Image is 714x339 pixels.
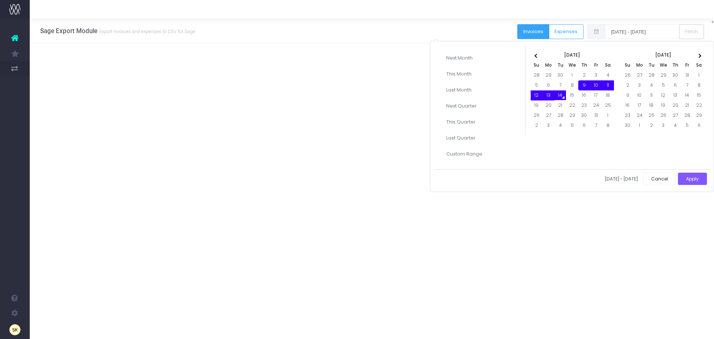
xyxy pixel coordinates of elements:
th: Sa [602,60,614,70]
th: We [657,60,669,70]
td: 28 [531,70,543,80]
th: Th [578,60,590,70]
td: 11 [602,80,614,90]
td: 13 [543,90,554,100]
td: 30 [622,121,634,131]
td: 25 [602,100,614,111]
td: 1 [566,70,578,80]
td: 20 [669,100,681,111]
td: 1 [693,70,705,80]
td: 15 [693,90,705,100]
td: 30 [578,111,590,121]
td: 6 [543,80,554,90]
button: Apply [678,173,707,185]
td: 25 [646,111,657,121]
td: 1 [634,121,646,131]
td: 24 [590,100,602,111]
td: 24 [634,111,646,121]
td: 28 [646,70,657,80]
td: 31 [590,111,602,121]
td: 29 [543,70,554,80]
td: 2 [622,80,634,90]
button: Fetch [679,24,704,39]
th: Su [531,60,543,70]
button: Cancel [643,173,676,185]
img: images/default_profile_image.png [9,324,20,335]
th: Fr [681,60,693,70]
td: 14 [554,90,566,100]
td: 3 [657,121,669,131]
td: 23 [578,100,590,111]
td: 30 [554,70,566,80]
td: 8 [566,80,578,90]
li: This Quarter [441,116,520,128]
td: 27 [543,111,554,121]
td: 26 [531,111,543,121]
td: 10 [634,90,646,100]
td: 4 [602,70,614,80]
th: Tu [646,60,657,70]
td: 13 [669,90,681,100]
td: 28 [681,111,693,121]
td: 3 [590,70,602,80]
td: 5 [531,80,543,90]
h3: Sage Export Module [40,27,195,35]
button: Invoices [517,24,549,39]
td: 20 [543,100,554,111]
td: 29 [693,111,705,121]
td: 2 [646,121,657,131]
td: 29 [566,111,578,121]
small: Export invoices and expenses to CSV for Sage [97,27,195,35]
th: We [566,60,578,70]
li: This Month [441,68,520,80]
td: 1 [602,111,614,121]
td: 6 [693,121,705,131]
td: 5 [657,80,669,90]
td: 4 [554,121,566,131]
th: Sa [693,60,705,70]
td: 16 [622,100,634,111]
td: 11 [646,90,657,100]
th: Mo [543,60,554,70]
td: 27 [634,70,646,80]
td: 27 [669,111,681,121]
td: 12 [531,90,543,100]
td: 30 [669,70,681,80]
td: 19 [531,100,543,111]
td: 18 [646,100,657,111]
td: 28 [554,111,566,121]
td: 22 [566,100,578,111]
li: Last Quarter [441,132,520,144]
td: 26 [657,111,669,121]
td: 23 [622,111,634,121]
th: Fr [590,60,602,70]
th: Tu [554,60,566,70]
td: 16 [578,90,590,100]
div: Button group [517,24,584,41]
button: Expenses [549,24,584,39]
span: [DATE] - [DATE] [605,177,641,181]
td: 21 [554,100,566,111]
li: Last Month [441,84,520,96]
th: Mo [634,60,646,70]
td: 15 [566,90,578,100]
td: 3 [634,80,646,90]
td: 8 [602,121,614,131]
td: 8 [693,80,705,90]
td: 2 [578,70,590,80]
td: 22 [693,100,705,111]
td: 29 [657,70,669,80]
td: 7 [590,121,602,131]
td: 9 [622,90,634,100]
td: 19 [657,100,669,111]
li: Next Month [441,52,520,64]
td: 5 [681,121,693,131]
th: [DATE] [543,50,602,60]
th: Th [669,60,681,70]
td: 4 [669,121,681,131]
td: 3 [543,121,554,131]
td: 6 [669,80,681,90]
th: Su [622,60,634,70]
li: Next Quarter [441,100,520,112]
td: 4 [646,80,657,90]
